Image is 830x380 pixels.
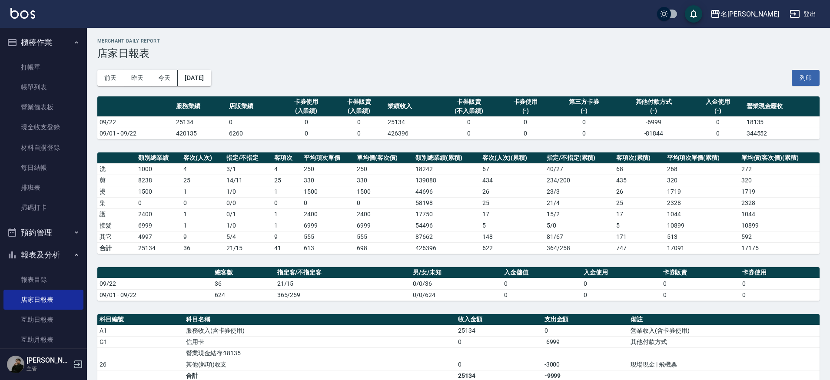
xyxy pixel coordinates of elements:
td: 67 [480,163,544,175]
td: 2328 [665,197,740,208]
td: 54496 [413,220,480,231]
td: 0 [355,197,413,208]
table: a dense table [97,96,820,139]
td: 營業收入(含卡券使用) [628,325,820,336]
td: 合計 [97,242,136,254]
td: 81 / 67 [544,231,614,242]
td: 09/22 [97,278,212,289]
td: 5 / 0 [544,220,614,231]
td: 320 [739,175,820,186]
th: 類別總業績 [136,152,181,164]
td: 信用卡 [184,336,456,347]
td: 14 / 11 [224,175,272,186]
td: 營業現金結存:18135 [184,347,456,359]
td: 09/01 - 09/22 [97,289,212,301]
th: 收入金額 [456,314,542,325]
div: (入業績) [282,106,331,116]
td: 4997 [136,231,181,242]
h5: [PERSON_NAME] [27,356,71,365]
a: 互助日報表 [3,310,83,330]
td: 330 [302,175,355,186]
td: 0 [552,116,616,128]
a: 營業儀表板 [3,97,83,117]
button: [DATE] [178,70,211,86]
td: 1044 [665,208,740,220]
td: 0 [136,197,181,208]
th: 單均價(客次價)(累積) [739,152,820,164]
a: 打帳單 [3,57,83,77]
th: 支出金額 [542,314,629,325]
button: 今天 [151,70,178,86]
td: 0 [661,278,740,289]
td: 0 [280,128,333,139]
td: 320 [665,175,740,186]
td: 燙 [97,186,136,197]
div: 名[PERSON_NAME] [720,9,779,20]
td: 其他(雜項)收支 [184,359,456,370]
table: a dense table [97,267,820,301]
div: 入金使用 [694,97,742,106]
h3: 店家日報表 [97,47,820,59]
button: 登出 [786,6,820,22]
td: 染 [97,197,136,208]
th: 客項次(累積) [614,152,665,164]
th: 科目名稱 [184,314,456,325]
td: 622 [480,242,544,254]
td: 139088 [413,175,480,186]
td: 1 / 0 [224,186,272,197]
td: 330 [355,175,413,186]
button: save [685,5,702,23]
td: 365/259 [275,289,411,301]
td: 25 [181,175,224,186]
td: 5 [614,220,665,231]
td: 9 [272,231,302,242]
td: 26 [97,359,184,370]
td: 25 [614,197,665,208]
td: 268 [665,163,740,175]
button: 報表及分析 [3,244,83,266]
th: 客次(人次) [181,152,224,164]
td: 10899 [665,220,740,231]
td: 6999 [302,220,355,231]
td: 8238 [136,175,181,186]
th: 卡券販賣 [661,267,740,278]
td: 272 [739,163,820,175]
td: 435 [614,175,665,186]
td: 6260 [227,128,280,139]
th: 科目編號 [97,314,184,325]
td: 09/22 [97,116,174,128]
td: G1 [97,336,184,347]
td: 現場現金 | 飛機票 [628,359,820,370]
td: 0/0/624 [411,289,502,301]
td: 44696 [413,186,480,197]
th: 平均項次單價 [302,152,355,164]
td: 其它 [97,231,136,242]
td: 17 [614,208,665,220]
button: 名[PERSON_NAME] [707,5,783,23]
td: 0 [502,289,581,301]
button: 櫃檯作業 [3,31,83,54]
td: -81844 [616,128,691,139]
td: -6999 [542,336,629,347]
td: A1 [97,325,184,336]
td: 09/01 - 09/22 [97,128,174,139]
td: 0 [499,116,552,128]
td: 234 / 200 [544,175,614,186]
td: 1 [181,186,224,197]
td: 0 [456,359,542,370]
td: 15 / 2 [544,208,614,220]
div: 其他付款方式 [618,97,689,106]
td: 護 [97,208,136,220]
td: 420135 [174,128,227,139]
p: 主管 [27,365,71,373]
td: 426396 [413,242,480,254]
td: 10899 [739,220,820,231]
td: 250 [355,163,413,175]
td: 58198 [413,197,480,208]
td: 555 [355,231,413,242]
td: 40 / 27 [544,163,614,175]
td: 洗 [97,163,136,175]
th: 客次(人次)(累積) [480,152,544,164]
th: 指定/不指定(累積) [544,152,614,164]
button: 前天 [97,70,124,86]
